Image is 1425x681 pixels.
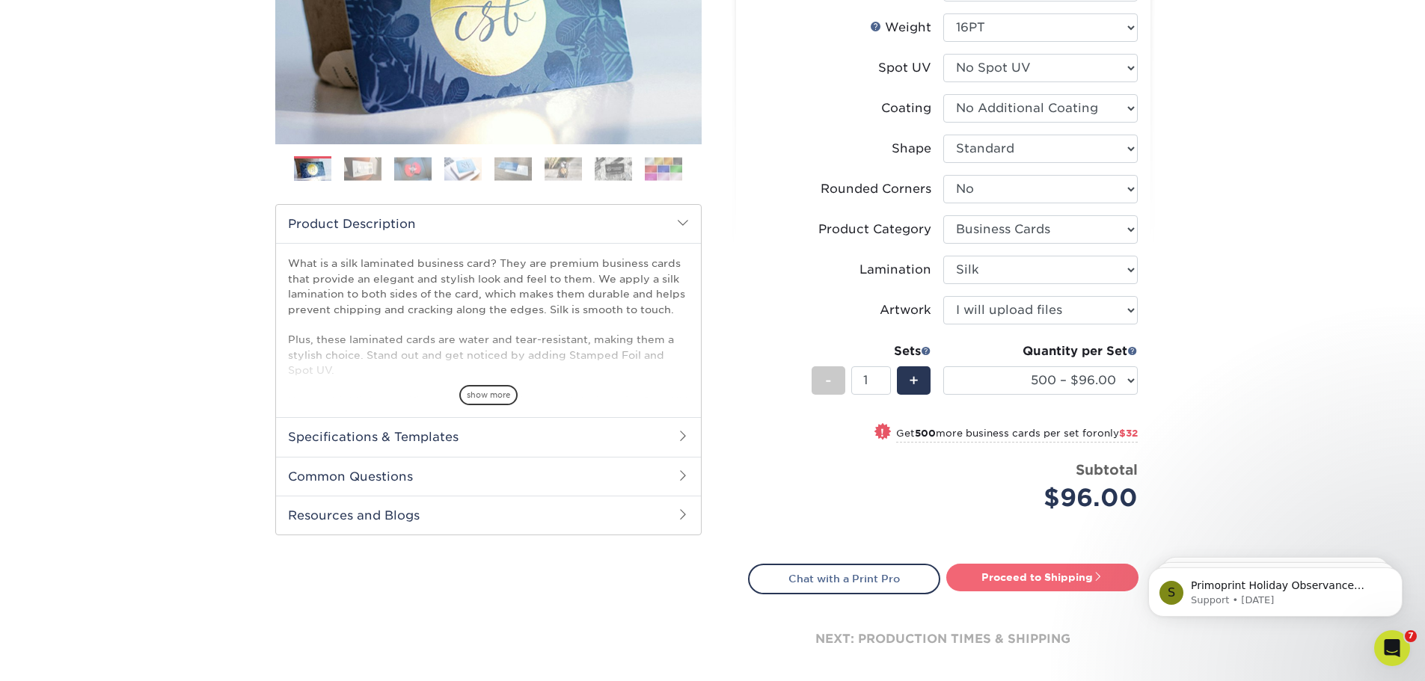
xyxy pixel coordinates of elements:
[1097,428,1138,439] span: only
[276,205,701,243] h2: Product Description
[870,19,931,37] div: Weight
[821,180,931,198] div: Rounded Corners
[892,140,931,158] div: Shape
[595,157,632,180] img: Business Cards 07
[880,425,884,440] span: !
[1405,630,1417,642] span: 7
[394,157,432,180] img: Business Cards 03
[1374,630,1410,666] iframe: Intercom live chat
[915,428,936,439] strong: 500
[878,59,931,77] div: Spot UV
[896,428,1138,443] small: Get more business cards per set for
[1126,536,1425,641] iframe: Intercom notifications message
[946,564,1139,591] a: Proceed to Shipping
[459,385,518,405] span: show more
[880,301,931,319] div: Artwork
[545,157,582,180] img: Business Cards 06
[812,342,931,360] div: Sets
[954,480,1138,516] div: $96.00
[881,99,931,117] div: Coating
[294,151,331,188] img: Business Cards 01
[288,256,689,499] p: What is a silk laminated business card? They are premium business cards that provide an elegant a...
[645,157,682,180] img: Business Cards 08
[444,157,482,180] img: Business Cards 04
[65,58,258,71] p: Message from Support, sent 19w ago
[1119,428,1138,439] span: $32
[494,157,532,180] img: Business Cards 05
[748,564,940,594] a: Chat with a Print Pro
[65,43,256,219] span: Primoprint Holiday Observance Please note that our customer service and production departments wi...
[1076,461,1138,478] strong: Subtotal
[276,417,701,456] h2: Specifications & Templates
[859,261,931,279] div: Lamination
[276,457,701,496] h2: Common Questions
[943,342,1138,360] div: Quantity per Set
[344,157,381,180] img: Business Cards 02
[276,496,701,534] h2: Resources and Blogs
[825,369,832,392] span: -
[818,221,931,238] div: Product Category
[909,369,919,392] span: +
